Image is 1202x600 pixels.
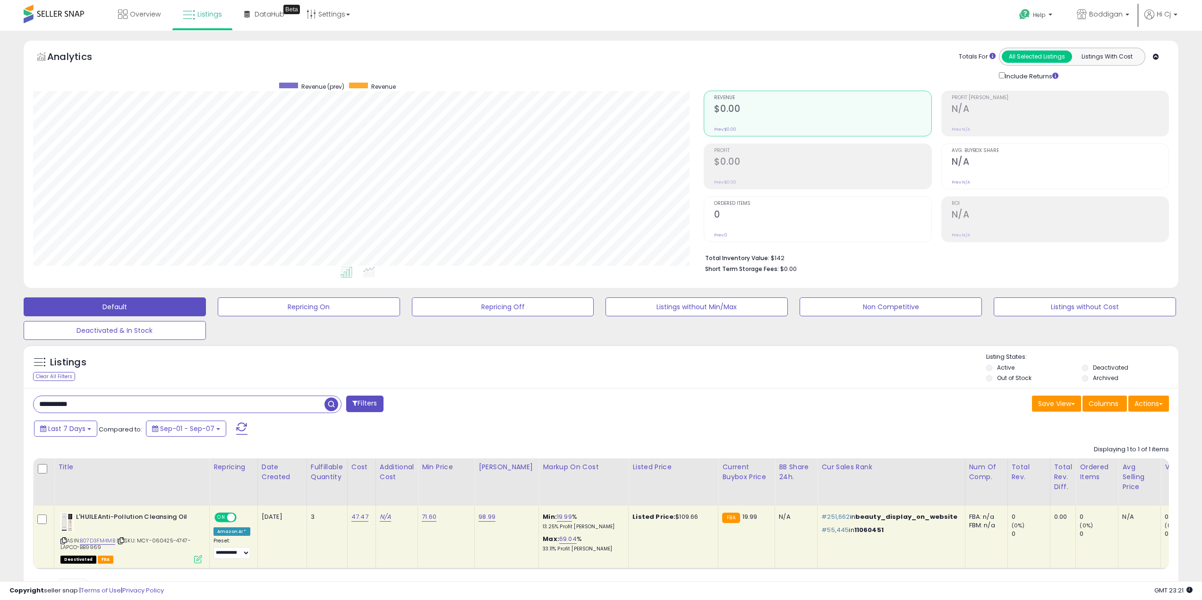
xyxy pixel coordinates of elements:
[742,512,758,521] span: 19.99
[81,586,121,595] a: Terms of Use
[24,321,206,340] button: Deactivated & In Stock
[1012,1,1062,31] a: Help
[952,232,970,238] small: Prev: N/A
[422,462,470,472] div: Min Price
[992,70,1070,81] div: Include Returns
[215,514,227,522] span: ON
[714,103,931,116] h2: $0.00
[1012,530,1050,538] div: 0
[9,586,164,595] div: seller snap | |
[543,513,621,530] div: %
[714,232,727,238] small: Prev: 0
[80,537,115,545] a: B07D3FM4MB
[235,514,250,522] span: OFF
[422,512,436,522] a: 71.60
[255,9,284,19] span: DataHub
[952,127,970,132] small: Prev: N/A
[1012,462,1046,482] div: Total Rev.
[47,50,111,66] h5: Analytics
[262,462,303,482] div: Date Created
[60,556,96,564] span: All listings that are unavailable for purchase on Amazon for any reason other than out-of-stock
[9,586,44,595] strong: Copyright
[543,462,624,472] div: Markup on Cost
[1054,462,1072,492] div: Total Rev. Diff.
[478,512,495,522] a: 98.99
[705,265,779,273] b: Short Term Storage Fees:
[543,535,621,552] div: %
[714,127,736,132] small: Prev: $0.00
[705,254,769,262] b: Total Inventory Value:
[130,9,161,19] span: Overview
[1033,11,1046,19] span: Help
[952,148,1168,153] span: Avg. Buybox Share
[632,512,675,521] b: Listed Price:
[24,297,206,316] button: Default
[557,512,572,522] a: 19.99
[218,297,400,316] button: Repricing On
[1012,513,1050,521] div: 0
[311,513,340,521] div: 3
[714,95,931,101] span: Revenue
[779,462,813,482] div: BB Share 24h.
[779,513,810,521] div: N/A
[122,586,164,595] a: Privacy Policy
[311,462,343,482] div: Fulfillable Quantity
[346,396,383,412] button: Filters
[952,209,1168,222] h2: N/A
[1002,51,1072,63] button: All Selected Listings
[714,148,931,153] span: Profit
[800,297,982,316] button: Non Competitive
[1122,462,1157,492] div: Avg Selling Price
[543,534,559,543] b: Max:
[50,356,86,369] h5: Listings
[1093,374,1118,382] label: Archived
[58,462,205,472] div: Title
[1144,9,1177,31] a: Hi Cj
[412,297,594,316] button: Repricing Off
[821,513,957,521] p: in
[478,462,535,472] div: [PERSON_NAME]
[99,425,142,434] span: Compared to:
[60,513,202,562] div: ASIN:
[714,201,931,206] span: Ordered Items
[1080,513,1118,521] div: 0
[714,209,931,222] h2: 0
[1122,513,1153,521] div: N/A
[1089,399,1118,408] span: Columns
[98,556,114,564] span: FBA
[821,526,957,534] p: in
[146,421,226,437] button: Sep-01 - Sep-07
[351,462,372,472] div: Cost
[1157,9,1171,19] span: Hi Cj
[1083,396,1127,412] button: Columns
[1054,513,1069,521] div: 0.00
[821,525,849,534] span: #55,445
[997,374,1032,382] label: Out of Stock
[997,363,1014,372] label: Active
[952,156,1168,169] h2: N/A
[1032,396,1081,412] button: Save View
[262,513,299,521] div: [DATE]
[1154,586,1193,595] span: 2025-09-16 23:21 GMT
[543,546,621,552] p: 33.11% Profit [PERSON_NAME]
[160,424,214,433] span: Sep-01 - Sep-07
[213,527,250,536] div: Amazon AI *
[854,525,884,534] span: 11060451
[351,512,368,522] a: 47.47
[543,524,621,530] p: 13.25% Profit [PERSON_NAME]
[952,201,1168,206] span: ROI
[821,462,961,472] div: Cur Sales Rank
[722,462,771,482] div: Current Buybox Price
[60,513,74,532] img: 31fhLF+RLSL._SL40_.jpg
[48,424,85,433] span: Last 7 Days
[722,513,740,523] small: FBA
[301,83,344,91] span: Revenue (prev)
[969,521,1000,530] div: FBM: n/a
[959,52,996,61] div: Totals For
[33,372,75,381] div: Clear All Filters
[1094,445,1169,454] div: Displaying 1 to 1 of 1 items
[559,534,577,544] a: 69.04
[969,462,1004,482] div: Num of Comp.
[969,513,1000,521] div: FBA: n/a
[994,297,1176,316] button: Listings without Cost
